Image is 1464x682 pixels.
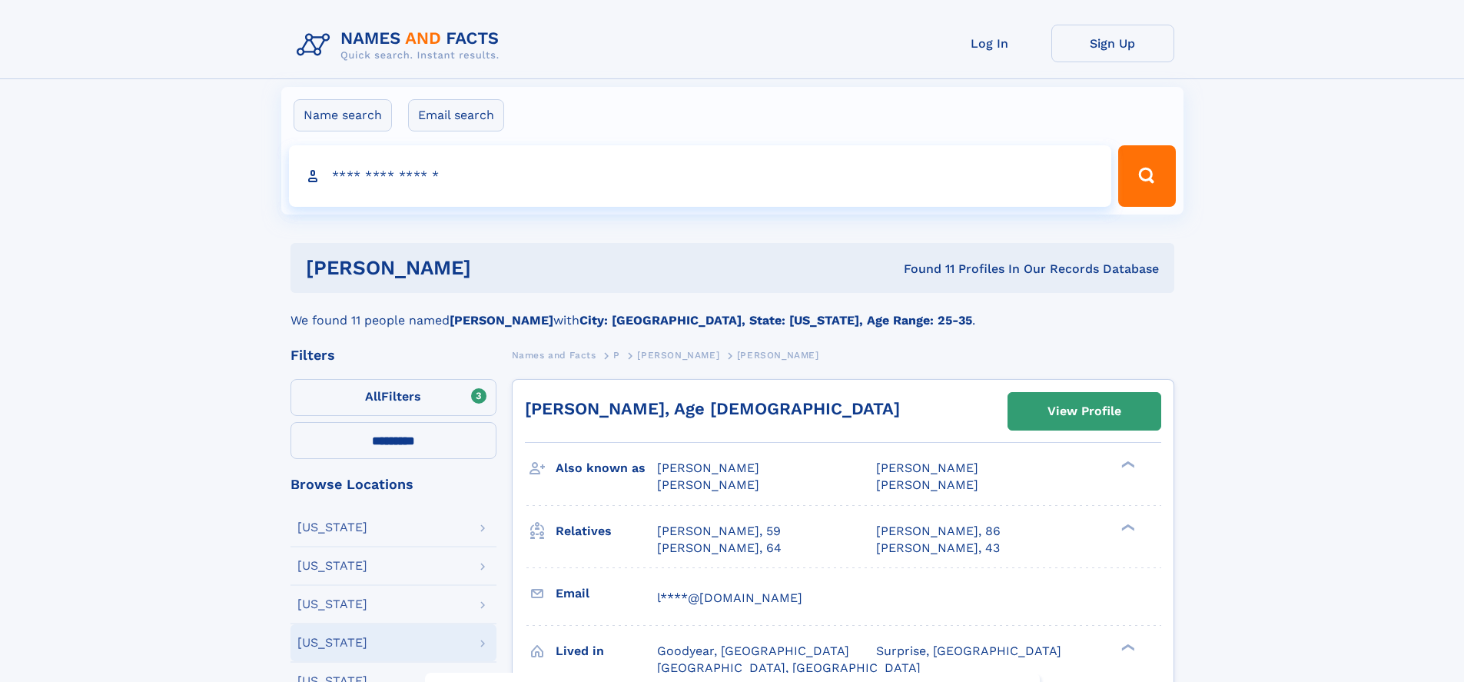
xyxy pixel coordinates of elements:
[657,540,782,557] a: [PERSON_NAME], 64
[290,379,496,416] label: Filters
[294,99,392,131] label: Name search
[687,261,1159,278] div: Found 11 Profiles In Our Records Database
[1117,642,1136,652] div: ❯
[556,518,657,544] h3: Relatives
[556,638,657,664] h3: Lived in
[525,399,900,418] a: [PERSON_NAME], Age [DEMOGRAPHIC_DATA]
[290,477,496,491] div: Browse Locations
[306,258,688,278] h1: [PERSON_NAME]
[657,523,781,540] a: [PERSON_NAME], 59
[290,25,512,66] img: Logo Names and Facts
[876,461,978,475] span: [PERSON_NAME]
[1008,393,1160,430] a: View Profile
[613,350,620,361] span: P
[637,350,719,361] span: [PERSON_NAME]
[290,293,1174,330] div: We found 11 people named with .
[289,145,1112,207] input: search input
[876,644,1061,658] span: Surprise, [GEOGRAPHIC_DATA]
[450,313,553,328] b: [PERSON_NAME]
[657,461,759,475] span: [PERSON_NAME]
[297,637,367,649] div: [US_STATE]
[579,313,972,328] b: City: [GEOGRAPHIC_DATA], State: [US_STATE], Age Range: 25-35
[408,99,504,131] label: Email search
[657,660,921,675] span: [GEOGRAPHIC_DATA], [GEOGRAPHIC_DATA]
[613,345,620,364] a: P
[365,389,381,404] span: All
[297,560,367,572] div: [US_STATE]
[876,523,1001,540] a: [PERSON_NAME], 86
[297,598,367,610] div: [US_STATE]
[737,350,819,361] span: [PERSON_NAME]
[876,540,1000,557] a: [PERSON_NAME], 43
[876,477,978,492] span: [PERSON_NAME]
[657,477,759,492] span: [PERSON_NAME]
[637,345,719,364] a: [PERSON_NAME]
[1051,25,1174,62] a: Sign Up
[556,455,657,481] h3: Also known as
[297,521,367,534] div: [US_STATE]
[290,348,496,362] div: Filters
[1118,145,1175,207] button: Search Button
[556,581,657,607] h3: Email
[1117,460,1136,470] div: ❯
[657,644,849,658] span: Goodyear, [GEOGRAPHIC_DATA]
[512,345,596,364] a: Names and Facts
[928,25,1051,62] a: Log In
[1047,394,1121,429] div: View Profile
[1117,522,1136,532] div: ❯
